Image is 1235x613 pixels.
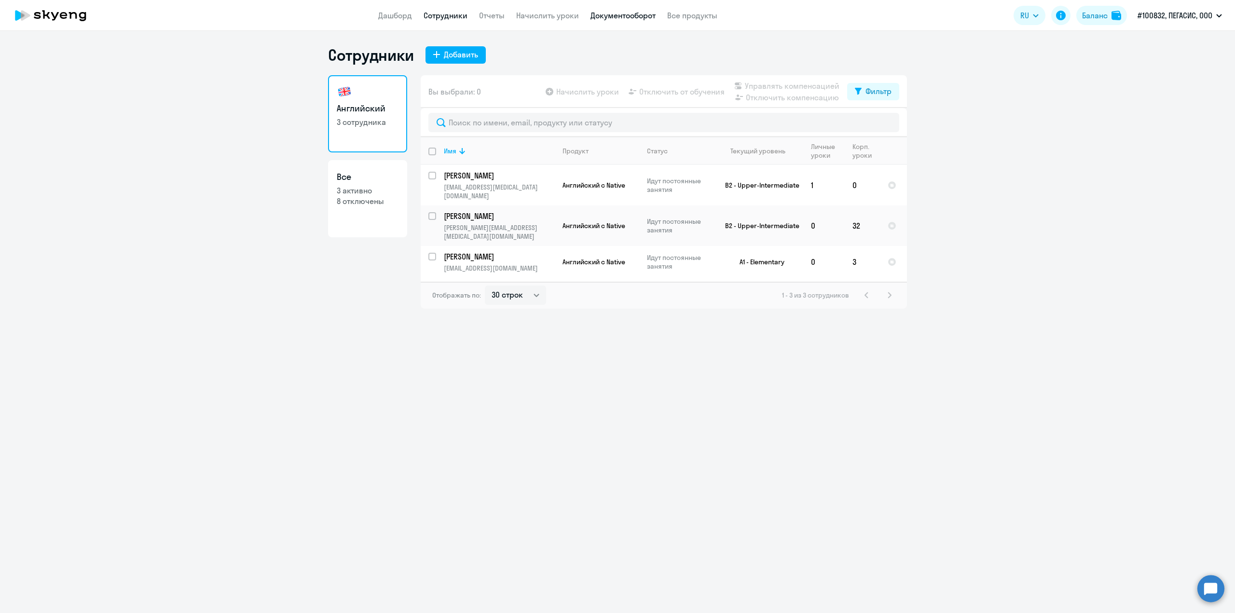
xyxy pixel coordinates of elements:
td: 3 [845,246,880,278]
a: Начислить уроки [516,11,579,20]
a: [PERSON_NAME] [444,251,554,262]
div: Корп. уроки [852,142,873,160]
span: Вы выбрали: 0 [428,86,481,97]
div: Личные уроки [811,142,844,160]
p: [EMAIL_ADDRESS][MEDICAL_DATA][DOMAIN_NAME] [444,183,554,200]
td: B2 - Upper-Intermediate [714,165,803,205]
div: Имя [444,147,554,155]
h3: Английский [337,102,398,115]
button: Добавить [425,46,486,64]
a: Все продукты [667,11,717,20]
a: Все3 активно8 отключены [328,160,407,237]
a: Сотрудники [424,11,467,20]
h1: Сотрудники [328,45,414,65]
p: 8 отключены [337,196,398,206]
button: Балансbalance [1076,6,1127,25]
h3: Все [337,171,398,183]
a: Отчеты [479,11,505,20]
span: Английский с Native [563,181,625,190]
p: [EMAIL_ADDRESS][DOMAIN_NAME] [444,264,554,272]
p: [PERSON_NAME] [444,251,553,262]
span: Отображать по: [432,291,481,300]
span: 1 - 3 из 3 сотрудников [782,291,849,300]
a: [PERSON_NAME] [444,211,554,221]
span: RU [1020,10,1029,21]
p: [PERSON_NAME] [444,211,553,221]
span: Английский с Native [563,221,625,230]
div: Статус [647,147,713,155]
a: Дашборд [378,11,412,20]
td: 32 [845,205,880,246]
p: 3 сотрудника [337,117,398,127]
p: Идут постоянные занятия [647,217,713,234]
div: Корп. уроки [852,142,879,160]
img: english [337,84,352,99]
a: Английский3 сотрудника [328,75,407,152]
div: Продукт [563,147,639,155]
div: Фильтр [865,85,892,97]
button: RU [1014,6,1045,25]
td: 0 [803,205,845,246]
td: B2 - Upper-Intermediate [714,205,803,246]
td: A1 - Elementary [714,246,803,278]
td: 0 [803,246,845,278]
div: Текущий уровень [730,147,785,155]
input: Поиск по имени, email, продукту или статусу [428,113,899,132]
p: Идут постоянные занятия [647,253,713,271]
p: Идут постоянные занятия [647,177,713,194]
p: 3 активно [337,185,398,196]
div: Личные уроки [811,142,838,160]
p: #100832, ПЕГАСИС, ООО [1138,10,1212,21]
div: Продукт [563,147,589,155]
button: #100832, ПЕГАСИС, ООО [1133,4,1227,27]
p: [PERSON_NAME][EMAIL_ADDRESS][MEDICAL_DATA][DOMAIN_NAME] [444,223,554,241]
td: 0 [845,165,880,205]
div: Имя [444,147,456,155]
img: balance [1111,11,1121,20]
td: 1 [803,165,845,205]
div: Баланс [1082,10,1108,21]
span: Английский с Native [563,258,625,266]
button: Фильтр [847,83,899,100]
p: [PERSON_NAME] [444,170,553,181]
a: Документооборот [590,11,656,20]
div: Текущий уровень [721,147,803,155]
a: [PERSON_NAME] [444,170,554,181]
div: Статус [647,147,668,155]
div: Добавить [444,49,478,60]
